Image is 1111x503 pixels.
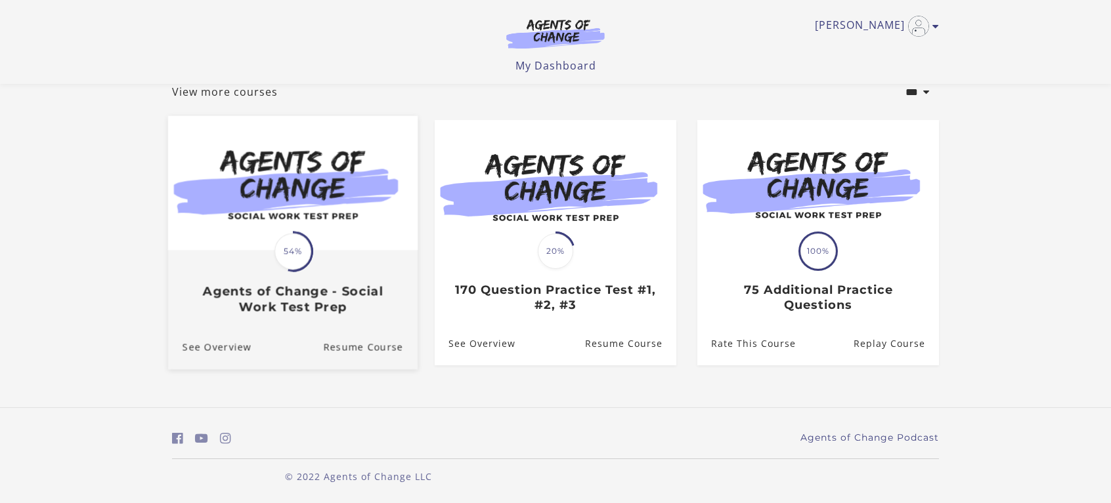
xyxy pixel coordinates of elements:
h3: 75 Additional Practice Questions [711,283,925,312]
p: © 2022 Agents of Change LLC [172,470,545,483]
a: Agents of Change - Social Work Test Prep: See Overview [168,325,251,369]
i: https://www.facebook.com/groups/aswbtestprep (Open in a new window) [172,432,183,445]
a: Toggle menu [815,16,932,37]
h3: Agents of Change - Social Work Test Prep [183,284,403,314]
span: 20% [538,233,573,269]
h3: 170 Question Practice Test #1, #2, #3 [448,283,662,312]
a: 75 Additional Practice Questions: Rate This Course [697,323,796,365]
a: Agents of Change Podcast [800,431,939,445]
a: 170 Question Practice Test #1, #2, #3: Resume Course [585,323,676,365]
a: View more courses [172,84,278,100]
span: 54% [274,233,311,270]
a: 170 Question Practice Test #1, #2, #3: See Overview [435,323,515,365]
a: https://www.youtube.com/c/AgentsofChangeTestPrepbyMeaganMitchell (Open in a new window) [195,429,208,448]
i: https://www.instagram.com/agentsofchangeprep/ (Open in a new window) [220,432,231,445]
span: 100% [800,233,836,269]
a: My Dashboard [515,58,596,73]
a: 75 Additional Practice Questions: Resume Course [854,323,939,365]
a: https://www.instagram.com/agentsofchangeprep/ (Open in a new window) [220,429,231,448]
a: Agents of Change - Social Work Test Prep: Resume Course [323,325,418,369]
img: Agents of Change Logo [492,18,619,49]
i: https://www.youtube.com/c/AgentsofChangeTestPrepbyMeaganMitchell (Open in a new window) [195,432,208,445]
a: https://www.facebook.com/groups/aswbtestprep (Open in a new window) [172,429,183,448]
